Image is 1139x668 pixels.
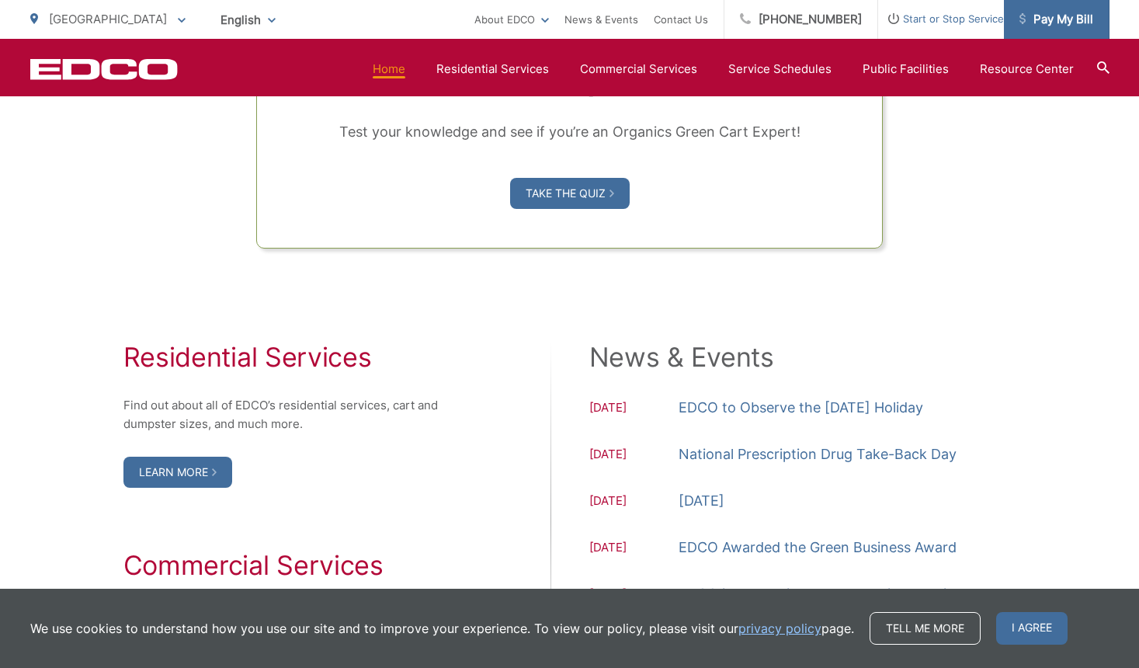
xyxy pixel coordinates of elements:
[436,60,549,78] a: Residential Services
[30,619,854,638] p: We use cookies to understand how you use our site and to improve your experience. To view our pol...
[679,396,923,419] a: EDCO to Observe the [DATE] Holiday
[589,492,679,513] span: [DATE]
[589,538,679,559] span: [DATE]
[209,6,287,33] span: English
[589,585,679,652] span: [DATE]
[580,60,697,78] a: Commercial Services
[589,398,679,419] span: [DATE]
[679,489,724,513] a: [DATE]
[123,396,457,433] p: Find out about all of EDCO’s residential services, cart and dumpster sizes, and much more.
[474,10,549,29] a: About EDCO
[49,12,167,26] span: [GEOGRAPHIC_DATA]
[373,60,405,78] a: Home
[564,10,638,29] a: News & Events
[296,120,842,144] p: Test your knowledge and see if you’re an Organics Green Cart Expert!
[589,445,679,466] span: [DATE]
[1019,10,1093,29] span: Pay My Bill
[679,583,1016,652] a: EDCO is Recognized by the National Latina Business Women Association-[GEOGRAPHIC_DATA]
[738,619,821,638] a: privacy policy
[728,60,832,78] a: Service Schedules
[123,550,457,581] h2: Commercial Services
[679,536,957,559] a: EDCO Awarded the Green Business Award
[589,342,1016,373] h2: News & Events
[679,443,957,466] a: National Prescription Drug Take-Back Day
[654,10,708,29] a: Contact Us
[30,58,178,80] a: EDCD logo. Return to the homepage.
[123,342,457,373] h2: Residential Services
[863,60,949,78] a: Public Facilities
[123,457,232,488] a: Learn More
[510,178,630,209] a: Take the Quiz
[980,60,1074,78] a: Resource Center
